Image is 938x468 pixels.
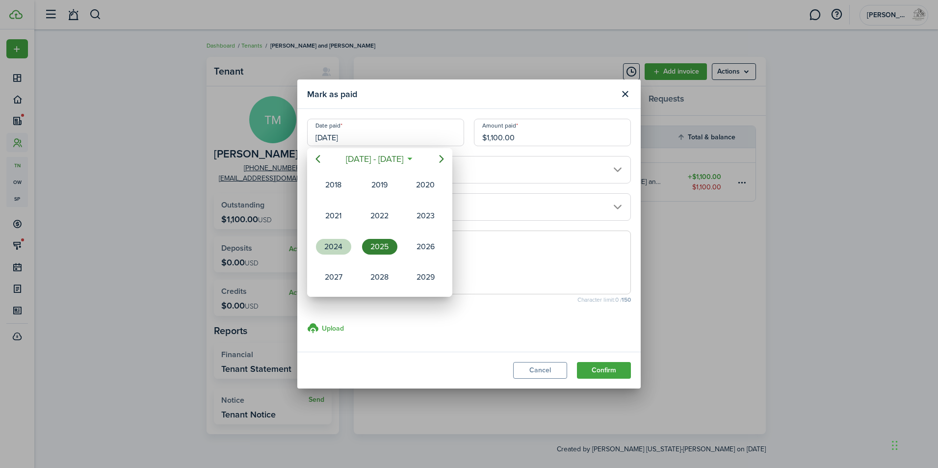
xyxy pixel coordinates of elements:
[432,149,451,169] mbsc-button: Next page
[362,239,397,255] div: 2025
[308,149,328,169] mbsc-button: Previous page
[362,269,397,285] div: 2028
[344,150,406,168] span: [DATE] - [DATE]
[340,150,410,168] mbsc-button: [DATE] - [DATE]
[362,208,397,224] div: 2022
[316,269,351,285] div: 2027
[316,208,351,224] div: 2021
[362,177,397,193] div: 2019
[408,177,443,193] div: 2020
[408,239,443,255] div: 2026
[408,208,443,224] div: 2023
[408,269,443,285] div: 2029
[316,177,351,193] div: 2018
[316,239,351,255] div: 2024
